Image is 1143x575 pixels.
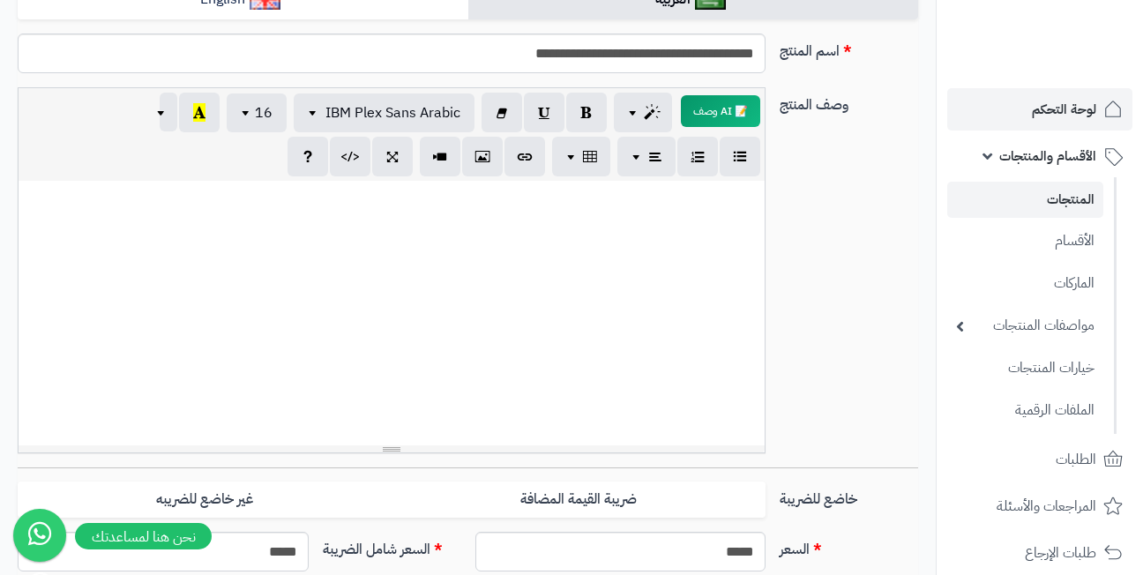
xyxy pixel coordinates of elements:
[947,349,1103,387] a: خيارات المنتجات
[1025,541,1096,565] span: طلبات الإرجاع
[773,34,925,62] label: اسم المنتج
[947,438,1132,481] a: الطلبات
[947,222,1103,260] a: الأقسام
[947,182,1103,218] a: المنتجات
[255,102,273,123] span: 16
[947,532,1132,574] a: طلبات الإرجاع
[773,532,925,560] label: السعر
[773,87,925,116] label: وصف المنتج
[997,494,1096,519] span: المراجعات والأسئلة
[294,93,474,132] button: IBM Plex Sans Arabic
[947,88,1132,131] a: لوحة التحكم
[999,144,1096,168] span: الأقسام والمنتجات
[1056,447,1096,472] span: الطلبات
[18,482,392,518] label: غير خاضع للضريبه
[325,102,460,123] span: IBM Plex Sans Arabic
[227,93,287,132] button: 16
[392,482,766,518] label: ضريبة القيمة المضافة
[1023,34,1126,71] img: logo-2.png
[1032,97,1096,122] span: لوحة التحكم
[947,307,1103,345] a: مواصفات المنتجات
[947,485,1132,527] a: المراجعات والأسئلة
[773,482,925,510] label: خاضع للضريبة
[947,265,1103,302] a: الماركات
[681,95,760,127] button: 📝 AI وصف
[316,532,468,560] label: السعر شامل الضريبة
[947,392,1103,429] a: الملفات الرقمية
